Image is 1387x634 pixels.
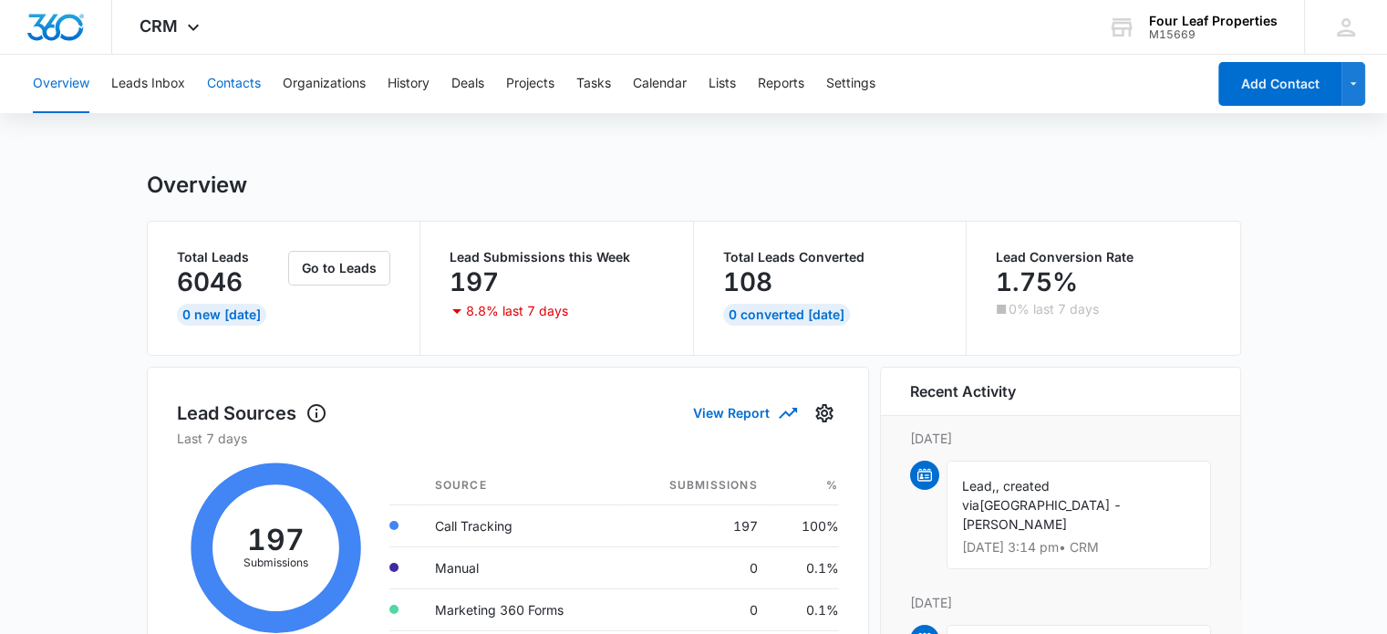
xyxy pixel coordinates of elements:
button: Settings [810,399,839,428]
button: Tasks [576,55,611,113]
h1: Lead Sources [177,400,327,427]
span: [GEOGRAPHIC_DATA] - [PERSON_NAME] [962,497,1122,532]
td: Marketing 360 Forms [420,588,622,630]
h6: Recent Activity [910,380,1016,402]
p: [DATE] [910,429,1211,448]
p: Total Leads Converted [723,251,937,264]
div: account name [1149,14,1278,28]
button: Deals [451,55,484,113]
td: Call Tracking [420,504,622,546]
td: 100% [772,504,839,546]
span: Lead, [962,478,996,494]
button: Settings [826,55,875,113]
p: [DATE] [910,593,1211,612]
button: Projects [506,55,554,113]
button: View Report [693,397,795,429]
th: Source [420,466,622,505]
td: Manual [420,546,622,588]
td: 0 [622,588,772,630]
div: 0 Converted [DATE] [723,304,850,326]
button: Add Contact [1218,62,1341,106]
button: History [388,55,430,113]
td: 0.1% [772,588,839,630]
button: Overview [33,55,89,113]
p: 8.8% last 7 days [466,305,568,317]
button: Go to Leads [288,251,390,286]
p: [DATE] 3:14 pm • CRM [962,541,1196,554]
span: , created via [962,478,1050,513]
p: Last 7 days [177,429,839,448]
th: Submissions [622,466,772,505]
p: Lead Conversion Rate [996,251,1211,264]
button: Calendar [633,55,687,113]
p: 6046 [177,267,243,296]
h1: Overview [147,171,247,199]
p: 0% last 7 days [1009,303,1099,316]
p: Lead Submissions this Week [450,251,664,264]
p: 1.75% [996,267,1078,296]
span: CRM [140,16,178,36]
th: % [772,466,839,505]
a: Go to Leads [288,260,390,275]
td: 0.1% [772,546,839,588]
button: Lists [709,55,736,113]
div: 0 New [DATE] [177,304,266,326]
td: 0 [622,546,772,588]
button: Organizations [283,55,366,113]
td: 197 [622,504,772,546]
p: Total Leads [177,251,285,264]
button: Contacts [207,55,261,113]
p: 108 [723,267,772,296]
button: Leads Inbox [111,55,185,113]
button: Reports [758,55,804,113]
p: 197 [450,267,499,296]
div: account id [1149,28,1278,41]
